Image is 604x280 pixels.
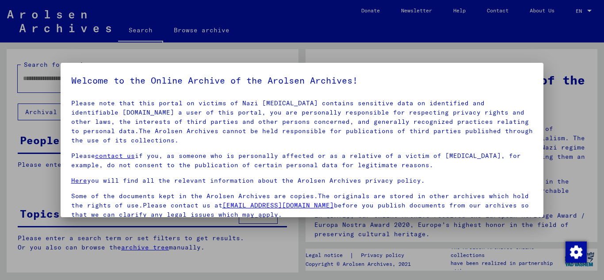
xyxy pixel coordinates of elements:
[566,242,587,263] img: Change consent
[95,152,135,160] a: contact us
[565,241,586,262] div: Change consent
[71,176,533,185] p: you will find all the relevant information about the Arolsen Archives privacy policy.
[71,192,533,219] p: Some of the documents kept in the Arolsen Archives are copies.The originals are stored in other a...
[71,99,533,145] p: Please note that this portal on victims of Nazi [MEDICAL_DATA] contains sensitive data on identif...
[222,201,334,209] a: [EMAIL_ADDRESS][DOMAIN_NAME]
[71,73,533,88] h5: Welcome to the Online Archive of the Arolsen Archives!
[71,176,87,184] a: Here
[71,151,533,170] p: Please if you, as someone who is personally affected or as a relative of a victim of [MEDICAL_DAT...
